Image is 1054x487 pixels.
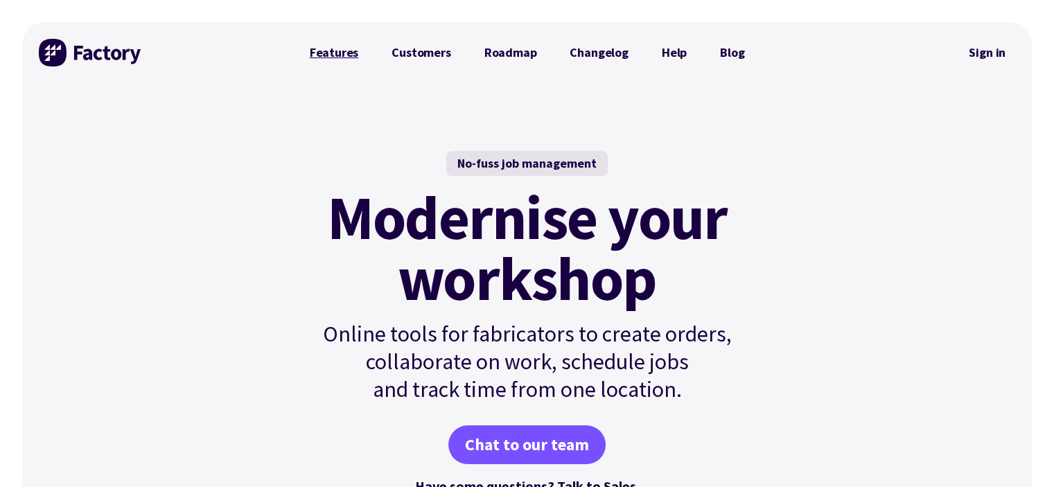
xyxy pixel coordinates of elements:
div: No-fuss job management [446,151,608,176]
img: Factory [39,39,143,67]
a: Changelog [553,39,644,67]
a: Roadmap [468,39,554,67]
iframe: Chat Widget [985,420,1054,487]
a: Sign in [959,37,1015,69]
a: Chat to our team [448,425,606,464]
a: Blog [703,39,761,67]
a: Features [293,39,376,67]
nav: Primary Navigation [293,39,762,67]
mark: Modernise your workshop [327,187,727,309]
a: Help [645,39,703,67]
a: Customers [375,39,467,67]
nav: Secondary Navigation [959,37,1015,69]
p: Online tools for fabricators to create orders, collaborate on work, schedule jobs and track time ... [293,320,762,403]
